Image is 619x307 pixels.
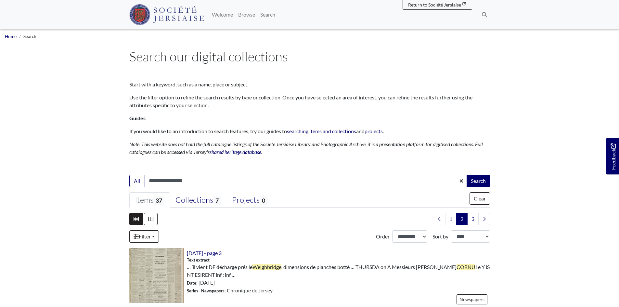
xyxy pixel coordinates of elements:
[129,49,490,64] h1: Search our digital collections
[129,4,204,25] img: Société Jersiaise
[365,128,383,134] a: projects
[606,138,619,174] a: Would you like to provide feedback?
[145,175,467,187] input: Enter one or more search terms...
[408,2,461,7] span: Return to Société Jersiaise
[252,264,281,270] span: Weighbridge
[129,3,204,27] a: Société Jersiaise logo
[129,94,490,109] p: Use the filter option to refine the search results by type or collection. Once you have selected ...
[309,128,356,134] a: items and collections
[135,195,164,205] div: Items
[467,175,490,187] button: Search
[467,213,479,225] a: Goto page 3
[23,34,36,39] span: Search
[175,195,221,205] div: Collections
[287,128,308,134] a: searching
[129,248,184,303] img: 3rd May 1890 - page 3
[187,280,196,286] span: Date
[210,149,261,155] a: shared heritage database
[456,213,468,225] span: Goto page 2
[232,195,267,205] div: Projects
[129,115,146,121] strong: Guides
[457,264,475,270] span: CORNU
[129,127,490,135] p: If you would like to an introduction to search features, try our guides to , and .
[187,288,225,293] span: Series - Newspapers
[187,287,273,294] span: : Chronique de Jersey
[470,192,490,205] button: Clear
[609,144,617,170] span: Feedback
[236,8,258,21] a: Browse
[153,196,164,205] span: 37
[129,230,159,243] a: Filter
[260,196,267,205] span: 0
[187,263,490,279] span: … ’il vient DE décharge prés le . dimensions de planches botté … THURSDA on A Messieurs [PERSON_N...
[478,213,490,225] a: Next page
[445,213,457,225] a: Goto page 1
[213,196,221,205] span: 7
[258,8,278,21] a: Search
[187,250,222,256] a: [DATE] - page 3
[129,81,490,88] p: Start with a keyword, such as a name, place or subject.
[129,175,145,187] button: All
[129,141,483,155] em: Note: This website does not hold the full catalogue listings of the Société Jersiaise Library and...
[187,257,210,263] span: Text extract
[434,213,445,225] a: Previous page
[431,213,490,225] nav: pagination
[457,294,487,304] a: Newspapers
[376,233,390,240] label: Order
[209,8,236,21] a: Welcome
[187,279,215,287] span: : [DATE]
[432,233,448,240] label: Sort by
[5,34,17,39] a: Home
